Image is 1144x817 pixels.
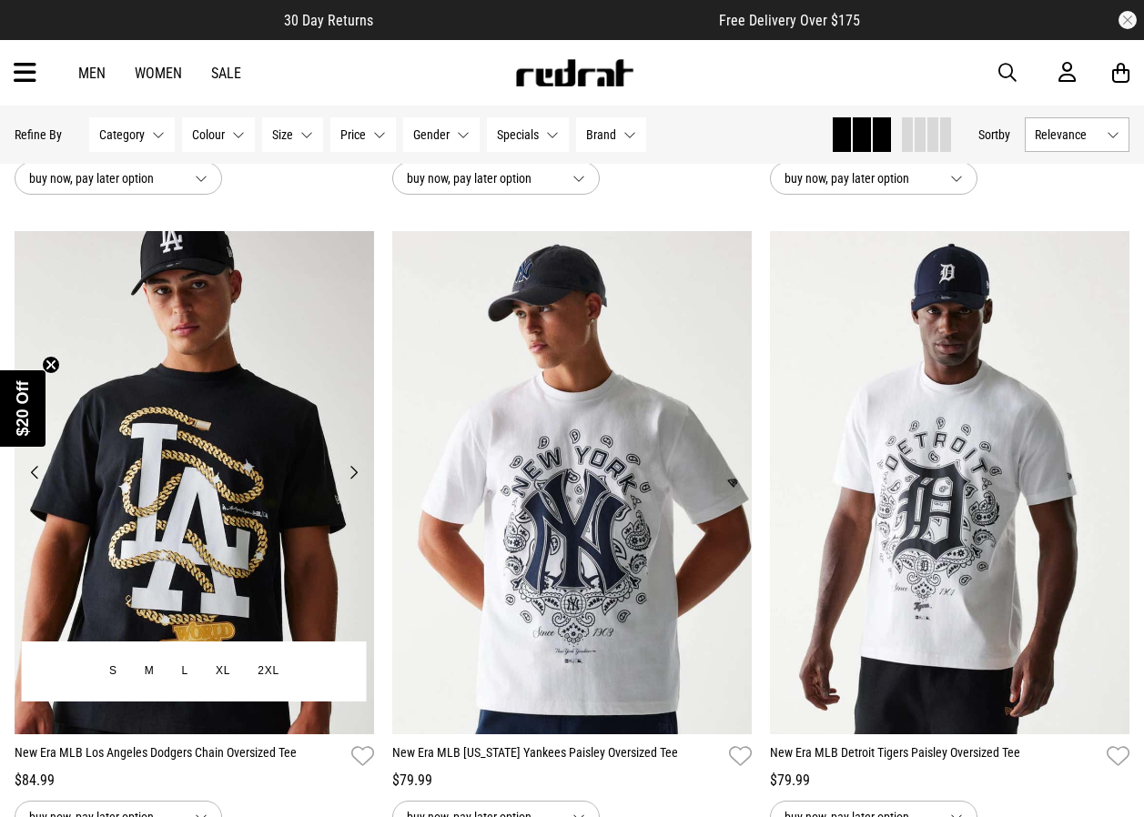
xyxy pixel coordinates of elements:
[340,127,366,142] span: Price
[413,127,450,142] span: Gender
[719,12,860,29] span: Free Delivery Over $175
[978,124,1010,146] button: Sortby
[15,7,69,62] button: Open LiveChat chat widget
[770,770,1129,792] div: $79.99
[576,117,646,152] button: Brand
[15,162,222,195] button: buy now, pay later option
[182,117,255,152] button: Colour
[99,127,145,142] span: Category
[403,117,480,152] button: Gender
[15,127,62,142] p: Refine By
[785,167,936,189] span: buy now, pay later option
[168,655,202,688] button: L
[514,59,634,86] img: Redrat logo
[89,117,175,152] button: Category
[770,231,1129,734] img: New Era Mlb Detroit Tigers Paisley Oversized Tee in White
[497,127,539,142] span: Specials
[15,743,344,770] a: New Era MLB Los Angeles Dodgers Chain Oversized Tee
[770,743,1099,770] a: New Era MLB Detroit Tigers Paisley Oversized Tee
[284,12,373,29] span: 30 Day Returns
[131,655,168,688] button: M
[330,117,396,152] button: Price
[14,380,32,436] span: $20 Off
[407,167,558,189] span: buy now, pay later option
[770,162,977,195] button: buy now, pay later option
[42,356,60,374] button: Close teaser
[24,461,46,483] button: Previous
[192,127,225,142] span: Colour
[392,162,600,195] button: buy now, pay later option
[586,127,616,142] span: Brand
[262,117,323,152] button: Size
[1025,117,1129,152] button: Relevance
[487,117,569,152] button: Specials
[272,127,293,142] span: Size
[1035,127,1099,142] span: Relevance
[15,231,374,734] img: New Era Mlb Los Angeles Dodgers Chain Oversized Tee in Black
[244,655,293,688] button: 2XL
[29,167,180,189] span: buy now, pay later option
[78,65,106,82] a: Men
[96,655,131,688] button: S
[15,770,374,792] div: $84.99
[202,655,244,688] button: XL
[211,65,241,82] a: Sale
[392,743,722,770] a: New Era MLB [US_STATE] Yankees Paisley Oversized Tee
[410,11,683,29] iframe: Customer reviews powered by Trustpilot
[392,231,752,734] img: New Era Mlb New York Yankees Paisley Oversized Tee in White
[135,65,182,82] a: Women
[998,127,1010,142] span: by
[392,770,752,792] div: $79.99
[342,461,365,483] button: Next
